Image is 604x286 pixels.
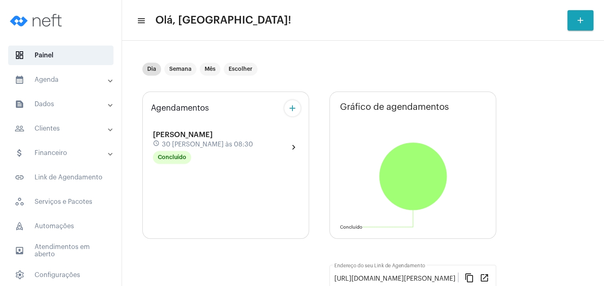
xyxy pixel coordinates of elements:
span: Link de Agendamento [8,168,113,187]
text: Concluído [340,225,362,229]
mat-icon: content_copy [464,273,474,282]
mat-icon: chevron_right [289,142,299,152]
span: Automações [8,216,113,236]
mat-icon: open_in_new [480,273,489,282]
span: 30 [PERSON_NAME] às 08:30 [162,141,253,148]
span: sidenav icon [15,270,24,280]
mat-chip: Mês [200,63,220,76]
mat-expansion-panel-header: sidenav iconDados [5,94,122,114]
span: Olá, [GEOGRAPHIC_DATA]! [155,14,291,27]
mat-chip: Concluído [153,151,191,164]
mat-icon: add [576,15,585,25]
mat-icon: sidenav icon [15,246,24,255]
mat-icon: sidenav icon [15,172,24,182]
span: Atendimentos em aberto [8,241,113,260]
span: Configurações [8,265,113,285]
mat-chip: Escolher [224,63,257,76]
mat-icon: sidenav icon [15,124,24,133]
span: Serviços e Pacotes [8,192,113,212]
mat-icon: sidenav icon [15,148,24,158]
mat-icon: sidenav icon [15,99,24,109]
mat-panel-title: Financeiro [15,148,109,158]
input: Link [334,275,458,282]
mat-panel-title: Clientes [15,124,109,133]
mat-panel-title: Dados [15,99,109,109]
span: sidenav icon [15,50,24,60]
mat-expansion-panel-header: sidenav iconAgenda [5,70,122,90]
span: sidenav icon [15,197,24,207]
span: Painel [8,46,113,65]
span: Gráfico de agendamentos [340,102,449,112]
span: [PERSON_NAME] [153,131,213,138]
mat-chip: Dia [142,63,161,76]
mat-expansion-panel-header: sidenav iconClientes [5,119,122,138]
mat-icon: sidenav icon [137,16,145,26]
mat-chip: Semana [164,63,196,76]
mat-panel-title: Agenda [15,75,109,85]
img: logo-neft-novo-2.png [7,4,68,37]
mat-icon: add [288,103,297,113]
mat-icon: schedule [153,140,160,149]
mat-icon: sidenav icon [15,75,24,85]
mat-expansion-panel-header: sidenav iconFinanceiro [5,143,122,163]
span: Agendamentos [151,104,209,113]
span: sidenav icon [15,221,24,231]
